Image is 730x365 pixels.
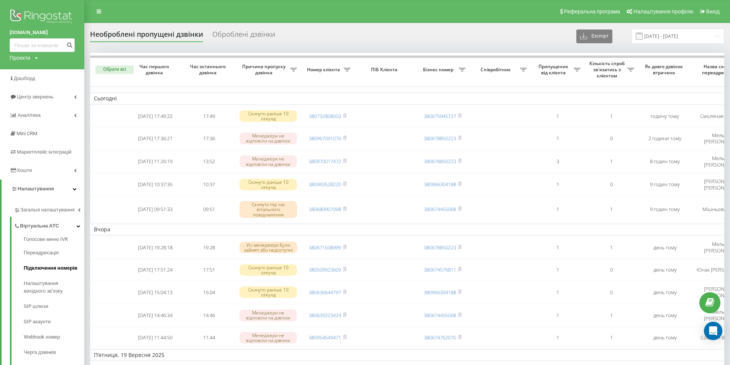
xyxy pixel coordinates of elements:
[182,197,236,222] td: 09:51
[24,276,84,299] a: Налаштування вихідного зв’язку
[638,174,692,195] td: 9 годин тому
[309,334,341,341] a: 380954549471
[182,151,236,172] td: 13:52
[531,304,584,326] td: 1
[638,128,692,149] td: 2 години тому
[531,128,584,149] td: 1
[424,312,456,319] a: 380674455068
[135,64,176,75] span: Час першого дзвінка
[16,131,37,136] span: Mini CRM
[309,266,341,273] a: 380509923609
[588,61,627,79] span: Кількість спроб зв'язатись з клієнтом
[182,128,236,149] td: 17:36
[17,94,54,100] span: Центр звернень
[10,38,75,52] input: Пошук за номером
[584,327,638,348] td: 1
[128,327,182,348] td: [DATE] 11:44:50
[309,289,341,296] a: 380636644797
[2,180,84,198] a: Налаштування
[638,106,692,126] td: годину тому
[240,332,297,344] div: Менеджери не відповіли на дзвінок
[633,8,693,15] span: Налаштування профілю
[128,128,182,149] td: [DATE] 17:36:21
[638,327,692,348] td: день тому
[240,155,297,167] div: Менеджери не відповіли на дзвінок
[17,149,72,155] span: Маркетплейс інтеграцій
[535,64,574,75] span: Пропущених від клієнта
[309,181,341,188] a: 380443528220
[10,8,75,27] img: Ringostat logo
[424,334,456,341] a: 380674762070
[531,197,584,222] td: 1
[182,327,236,348] td: 11:44
[24,264,77,272] span: Підключення номерів
[584,282,638,303] td: 0
[182,237,236,258] td: 19:28
[128,197,182,222] td: [DATE] 09:51:33
[576,29,612,43] button: Експорт
[424,266,456,273] a: 380674576811
[95,65,134,74] button: Обрати всі
[309,135,341,142] a: 380967091076
[420,67,459,73] span: Бізнес номер
[128,282,182,303] td: [DATE] 15:04:13
[18,112,41,118] span: Аналiтика
[24,280,80,295] span: Налаштування вихідного зв’язку
[424,206,456,213] a: 380674455068
[531,106,584,126] td: 1
[584,106,638,126] td: 1
[305,67,344,73] span: Номер клієнта
[24,260,84,276] a: Підключення номерів
[309,113,341,119] a: 380732808003
[24,303,48,310] span: SIP шлюзи
[240,264,297,276] div: Скинуто раніше 10 секунд
[584,197,638,222] td: 1
[24,329,84,345] a: Webhook номер
[18,186,54,192] span: Налаштування
[424,135,456,142] a: 380678850223
[240,133,297,144] div: Менеджери не відповіли на дзвінок
[424,244,456,251] a: 380678850223
[309,206,341,213] a: 380680907098
[531,260,584,280] td: 1
[212,30,275,42] div: Оброблені дзвінки
[24,236,84,245] a: Голосове меню IVR
[531,327,584,348] td: 1
[240,64,290,75] span: Причина пропуску дзвінка
[17,167,32,173] span: Кошти
[644,64,686,75] span: Як довго дзвінок втрачено
[584,260,638,280] td: 0
[20,222,59,230] span: Віртуальна АТС
[14,75,35,81] span: Дашборд
[361,67,409,73] span: ПІБ Клієнта
[24,314,84,329] a: SIP акаунти
[309,158,341,165] a: 380970017472
[182,174,236,195] td: 10:37
[638,304,692,326] td: день тому
[638,237,692,258] td: день тому
[638,151,692,172] td: 8 годин тому
[24,249,59,257] span: Переадресація
[531,174,584,195] td: 1
[424,181,456,188] a: 380966304188
[128,106,182,126] td: [DATE] 17:49:22
[24,245,84,260] a: Переадресація
[240,286,297,298] div: Скинуто раніше 10 секунд
[473,67,520,73] span: Співробітник
[638,260,692,280] td: день тому
[424,113,456,119] a: 380675945727
[128,304,182,326] td: [DATE] 14:46:34
[531,282,584,303] td: 1
[584,128,638,149] td: 0
[128,237,182,258] td: [DATE] 19:28:18
[240,201,297,218] div: Скинуто під час вітального повідомлення
[182,260,236,280] td: 17:51
[90,30,203,42] div: Необроблені пропущені дзвінки
[182,106,236,126] td: 17:49
[424,289,456,296] a: 380966304188
[24,236,68,243] span: Голосове меню IVR
[584,304,638,326] td: 1
[10,29,75,36] a: [DOMAIN_NAME]
[10,54,30,62] div: Проекти
[128,174,182,195] td: [DATE] 10:37:35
